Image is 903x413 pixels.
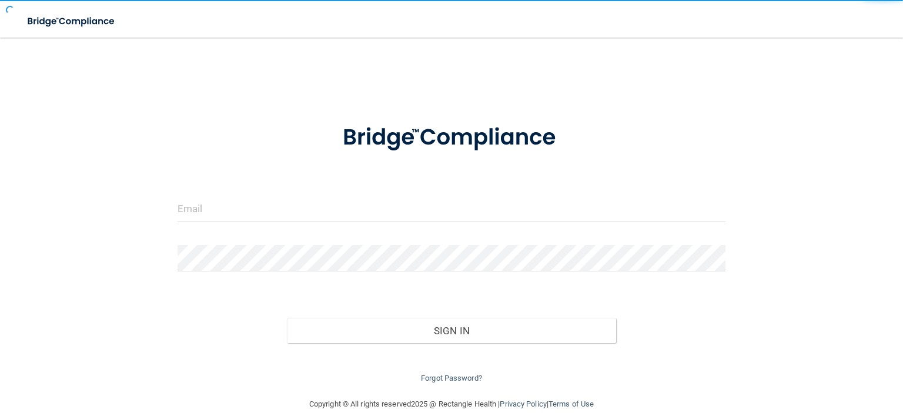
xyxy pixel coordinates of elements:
[549,399,594,408] a: Terms of Use
[178,196,725,222] input: Email
[287,318,616,344] button: Sign In
[18,9,126,33] img: bridge_compliance_login_screen.278c3ca4.svg
[421,374,482,382] a: Forgot Password?
[319,108,584,167] img: bridge_compliance_login_screen.278c3ca4.svg
[500,399,546,408] a: Privacy Policy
